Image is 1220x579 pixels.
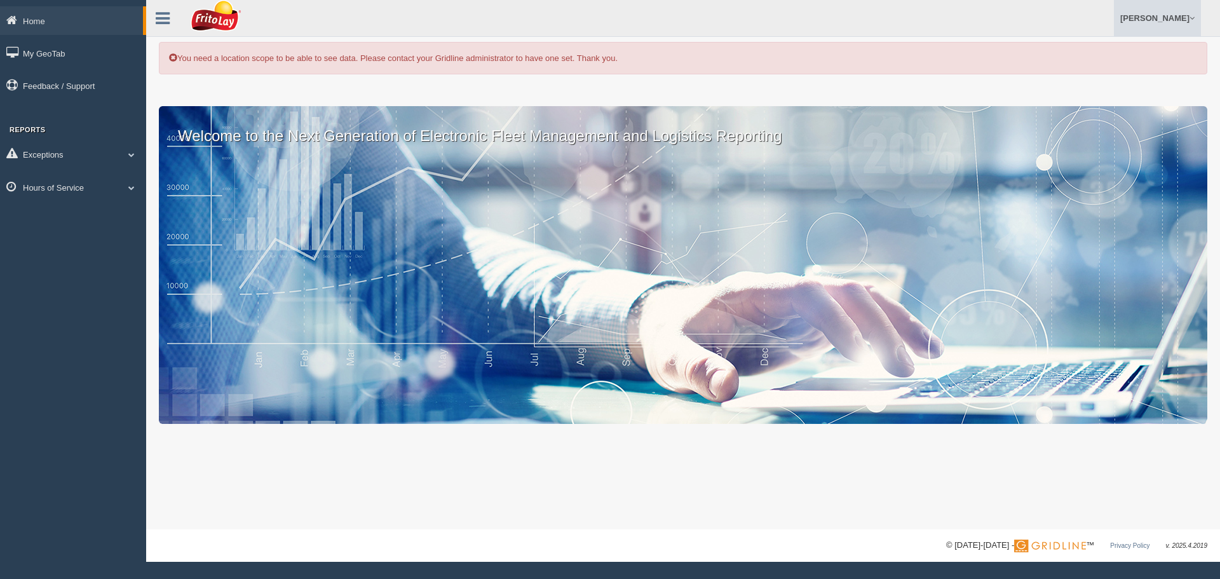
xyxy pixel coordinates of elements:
a: Privacy Policy [1110,542,1149,549]
p: Welcome to the Next Generation of Electronic Fleet Management and Logistics Reporting [159,106,1207,147]
div: You need a location scope to be able to see data. Please contact your Gridline administrator to h... [159,42,1207,74]
div: © [DATE]-[DATE] - ™ [946,539,1207,552]
img: Gridline [1014,540,1086,552]
span: v. 2025.4.2019 [1166,542,1207,549]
